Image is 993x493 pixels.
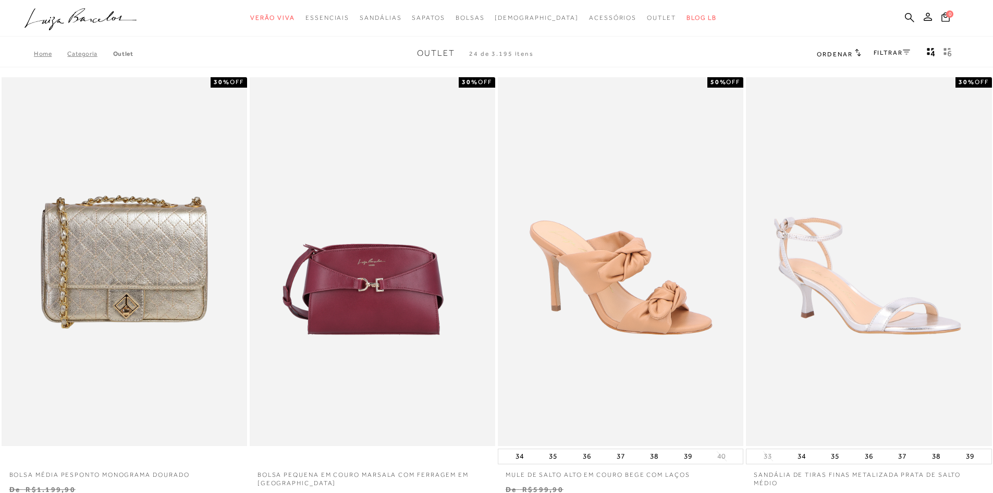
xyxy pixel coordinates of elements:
[647,14,676,21] span: Outlet
[412,8,445,28] a: categoryNavScreenReaderText
[580,449,594,464] button: 36
[499,79,742,444] img: MULE DE SALTO ALTO EM COURO BEGE COM LAÇOS
[214,78,230,86] strong: 30%
[462,78,478,86] strong: 30%
[3,79,246,444] a: Bolsa média pesponto monograma dourado Bolsa média pesponto monograma dourado
[495,8,579,28] a: noSubCategoriesText
[67,50,113,57] a: Categoria
[250,464,495,488] a: BOLSA PEQUENA EM COURO MARSALA COM FERRAGEM EM [GEOGRAPHIC_DATA]
[360,8,401,28] a: categoryNavScreenReaderText
[34,50,67,57] a: Home
[250,8,295,28] a: categoryNavScreenReaderText
[614,449,628,464] button: 37
[2,464,247,479] a: Bolsa média pesponto monograma dourado
[710,78,727,86] strong: 50%
[3,79,246,444] img: Bolsa média pesponto monograma dourado
[499,79,742,444] a: MULE DE SALTO ALTO EM COURO BEGE COM LAÇOS MULE DE SALTO ALTO EM COURO BEGE COM LAÇOS
[681,449,695,464] button: 39
[512,449,527,464] button: 34
[305,8,349,28] a: categoryNavScreenReaderText
[495,14,579,21] span: [DEMOGRAPHIC_DATA]
[589,8,636,28] a: categoryNavScreenReaderText
[230,78,244,86] span: OFF
[360,14,401,21] span: Sandálias
[963,449,977,464] button: 39
[686,8,717,28] a: BLOG LB
[828,449,842,464] button: 35
[761,451,775,461] button: 33
[469,50,534,57] span: 24 de 3.195 itens
[946,10,953,18] span: 0
[456,8,485,28] a: categoryNavScreenReaderText
[647,449,661,464] button: 38
[251,79,494,444] a: BOLSA PEQUENA EM COURO MARSALA COM FERRAGEM EM GANCHO BOLSA PEQUENA EM COURO MARSALA COM FERRAGEM...
[747,79,990,444] img: SANDÁLIA DE TIRAS FINAS METALIZADA PRATA DE SALTO MÉDIO
[250,14,295,21] span: Verão Viva
[456,14,485,21] span: Bolsas
[817,51,852,58] span: Ordenar
[975,78,989,86] span: OFF
[747,79,990,444] a: SANDÁLIA DE TIRAS FINAS METALIZADA PRATA DE SALTO MÉDIO SANDÁLIA DE TIRAS FINAS METALIZADA PRATA ...
[862,449,876,464] button: 36
[940,47,955,61] button: gridText6Desc
[726,78,740,86] span: OFF
[746,464,991,488] a: SANDÁLIA DE TIRAS FINAS METALIZADA PRATA DE SALTO MÉDIO
[686,14,717,21] span: BLOG LB
[412,14,445,21] span: Sapatos
[498,464,743,479] a: MULE DE SALTO ALTO EM COURO BEGE COM LAÇOS
[794,449,809,464] button: 34
[251,79,494,444] img: BOLSA PEQUENA EM COURO MARSALA COM FERRAGEM EM GANCHO
[478,78,492,86] span: OFF
[647,8,676,28] a: categoryNavScreenReaderText
[895,449,910,464] button: 37
[113,50,133,57] a: Outlet
[714,451,729,461] button: 40
[874,49,910,56] a: FILTRAR
[305,14,349,21] span: Essenciais
[924,47,938,61] button: Mostrar 4 produtos por linha
[417,49,455,58] span: Outlet
[929,449,943,464] button: 38
[546,449,560,464] button: 35
[938,11,953,26] button: 0
[589,14,636,21] span: Acessórios
[959,78,975,86] strong: 30%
